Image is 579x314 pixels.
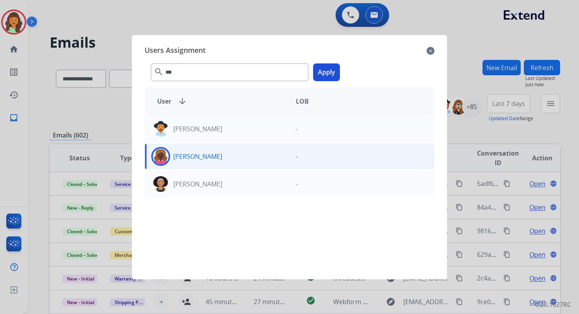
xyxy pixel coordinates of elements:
mat-icon: search [154,67,163,76]
p: - [296,152,298,161]
p: [PERSON_NAME] [173,152,222,161]
mat-icon: close [427,46,434,56]
button: Apply [313,63,340,81]
div: User [151,97,289,106]
p: [PERSON_NAME] [173,124,222,134]
span: LOB [296,97,309,106]
span: Users Assignment [145,45,206,57]
mat-icon: arrow_downward [178,97,187,106]
p: - [296,124,298,134]
p: - [296,179,298,189]
p: [PERSON_NAME] [173,179,222,189]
